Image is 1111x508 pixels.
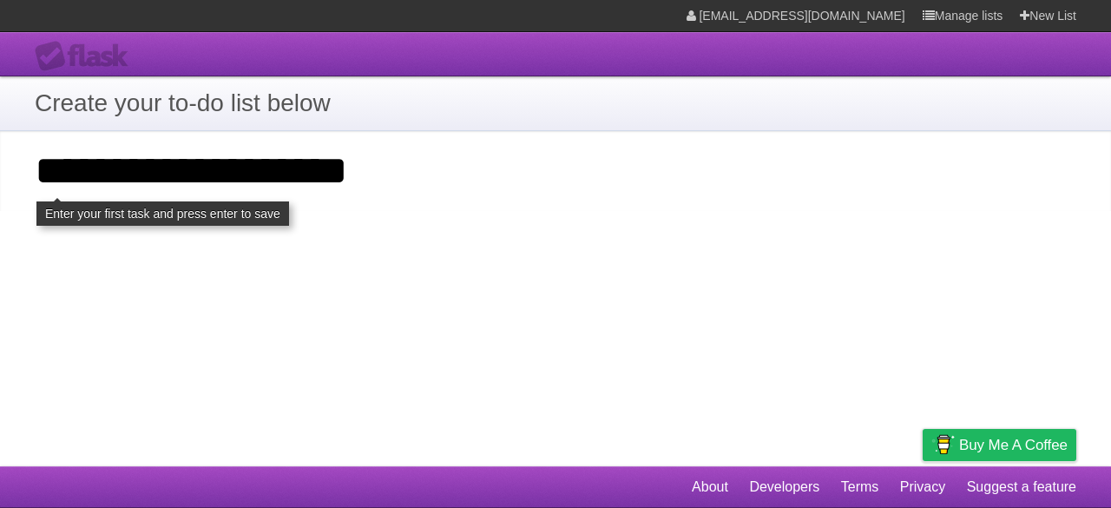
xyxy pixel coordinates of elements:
a: Privacy [900,471,945,504]
a: About [692,471,728,504]
div: Flask [35,41,139,72]
a: Buy me a coffee [923,429,1076,461]
a: Developers [749,471,819,504]
a: Suggest a feature [967,471,1076,504]
h1: Create your to-do list below [35,85,1076,122]
a: Terms [841,471,879,504]
span: Buy me a coffee [959,430,1068,460]
img: Buy me a coffee [931,430,955,459]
